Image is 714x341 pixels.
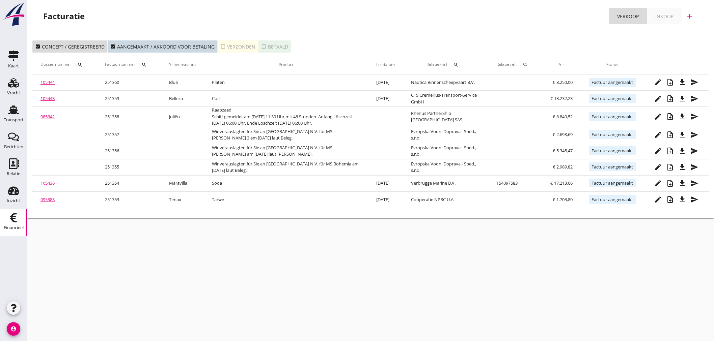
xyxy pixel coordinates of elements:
[589,146,636,155] span: Factuur aangemaakt
[666,113,674,121] i: note_add
[666,95,674,103] i: note_add
[161,55,204,74] th: Scheepsnaam
[403,55,488,74] th: Relatie (nr)
[32,55,97,74] th: Dossiernummer
[523,62,528,67] i: search
[110,44,116,49] i: check_box
[40,196,55,203] a: 095383
[654,113,662,121] i: edit
[654,195,662,204] i: edit
[678,163,686,171] i: file_download
[161,191,204,208] td: Tenax
[666,195,674,204] i: note_add
[690,113,698,121] i: send
[542,107,581,127] td: € 8.849,52
[589,78,636,87] span: Factuur aangemaakt
[220,44,226,49] i: check_box_outline_blank
[204,55,368,74] th: Product
[161,91,204,107] td: Belleza
[35,44,40,49] i: check_box
[97,143,161,159] td: 251356
[542,175,581,191] td: € 17.213,66
[666,131,674,139] i: note_add
[7,198,20,203] div: Inzicht
[4,225,24,230] div: Financieel
[97,127,161,143] td: 251357
[542,74,581,91] td: € 8.250,00
[1,2,26,27] img: logo-small.a267ee39.svg
[97,74,161,91] td: 251360
[261,44,267,49] i: check_box_outline_blank
[678,95,686,103] i: file_download
[690,78,698,86] i: send
[368,55,403,74] th: Losdatum
[97,91,161,107] td: 251359
[403,74,488,91] td: Nautica Binnenscheepvaart B.V.
[617,13,639,20] div: Verkoop
[403,91,488,107] td: CTS Cremerius-Transport-Service GmbH
[40,79,55,85] a: 105444
[666,78,674,86] i: note_add
[690,179,698,187] i: send
[654,131,662,139] i: edit
[368,91,403,107] td: [DATE]
[581,55,644,74] th: Status
[654,147,662,155] i: edit
[690,131,698,139] i: send
[368,74,403,91] td: [DATE]
[609,8,647,24] a: Verkoop
[542,55,581,74] th: Prijs
[666,179,674,187] i: note_add
[690,163,698,171] i: send
[403,191,488,208] td: Coöperatie NPRC U.A.
[678,78,686,86] i: file_download
[7,322,20,336] i: account_circle
[261,43,288,50] div: Betaald
[654,78,662,86] i: edit
[666,163,674,171] i: note_add
[542,159,581,175] td: € 2.989,82
[40,114,55,120] a: 085342
[43,11,85,22] div: Facturatie
[686,12,694,20] i: add
[40,95,55,101] a: 105443
[488,55,542,74] th: Relatie ref.
[589,179,636,187] span: Factuur aangemaakt
[110,43,215,50] div: Aangemaakt / akkoord voor betaling
[690,147,698,155] i: send
[7,172,20,176] div: Relatie
[204,91,368,107] td: Coils
[403,143,488,159] td: Evropska Vodni Doprava - Sped., s.r.o.
[542,127,581,143] td: € 2.698,69
[97,55,161,74] th: Factuurnummer
[161,74,204,91] td: Blue
[589,162,636,171] span: Factuur aangemaakt
[7,91,20,95] div: Vracht
[678,195,686,204] i: file_download
[8,64,19,68] div: Kaart
[204,107,368,127] td: Raapzaad Schiff gemeldet am [DATE] 11:30 Uhr mit 48 Stunden. Anfang Löschzeit [DATE] 06:00 Uhr. E...
[654,179,662,187] i: edit
[97,191,161,208] td: 251353
[666,147,674,155] i: note_add
[32,40,108,53] button: Concept / geregistreerd
[403,107,488,127] td: Rhenus PartnerShip [GEOGRAPHIC_DATA] SAS
[220,43,255,50] div: Verzonden
[589,195,636,204] span: Factuur aangemaakt
[204,74,368,91] td: Platen
[204,191,368,208] td: Tarwe
[542,143,581,159] td: € 5.345,47
[161,175,204,191] td: Maravilla
[368,191,403,208] td: [DATE]
[97,107,161,127] td: 251358
[654,95,662,103] i: edit
[678,113,686,121] i: file_download
[368,175,403,191] td: [DATE]
[40,180,55,186] a: 105436
[589,130,636,139] span: Factuur aangemaakt
[141,62,147,67] i: search
[403,175,488,191] td: Verbrugge Marine B.V.
[678,179,686,187] i: file_download
[542,91,581,107] td: € 13.232,23
[4,145,23,149] div: Berichten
